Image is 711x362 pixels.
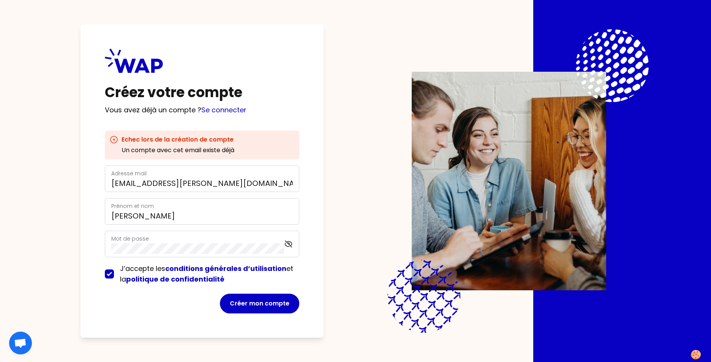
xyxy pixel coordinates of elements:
[105,85,299,100] h1: Créez votre compte
[111,170,147,177] label: Adresse mail
[122,135,234,144] h3: Echec lors de la création de compte
[201,105,246,115] a: Se connecter
[111,235,149,242] label: Mot de passe
[105,105,299,115] p: Vous avez déjà un compte ?
[412,72,606,290] img: Description
[165,264,286,273] a: conditions générales d’utilisation
[9,332,32,354] div: Ouvrir le chat
[126,274,224,284] a: politique de confidentialité
[122,146,234,155] p: Un compte avec cet email existe déjà
[120,264,293,284] span: J’accepte les et la
[220,294,299,313] button: Créer mon compte
[111,202,154,210] label: Prénom et nom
